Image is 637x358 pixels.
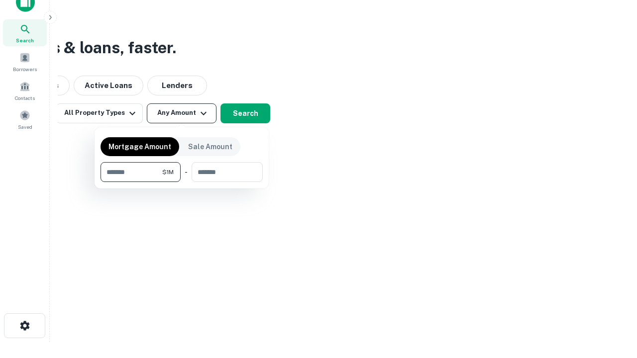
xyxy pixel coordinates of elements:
[188,141,232,152] p: Sale Amount
[587,278,637,326] iframe: Chat Widget
[185,162,188,182] div: -
[162,168,174,177] span: $1M
[108,141,171,152] p: Mortgage Amount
